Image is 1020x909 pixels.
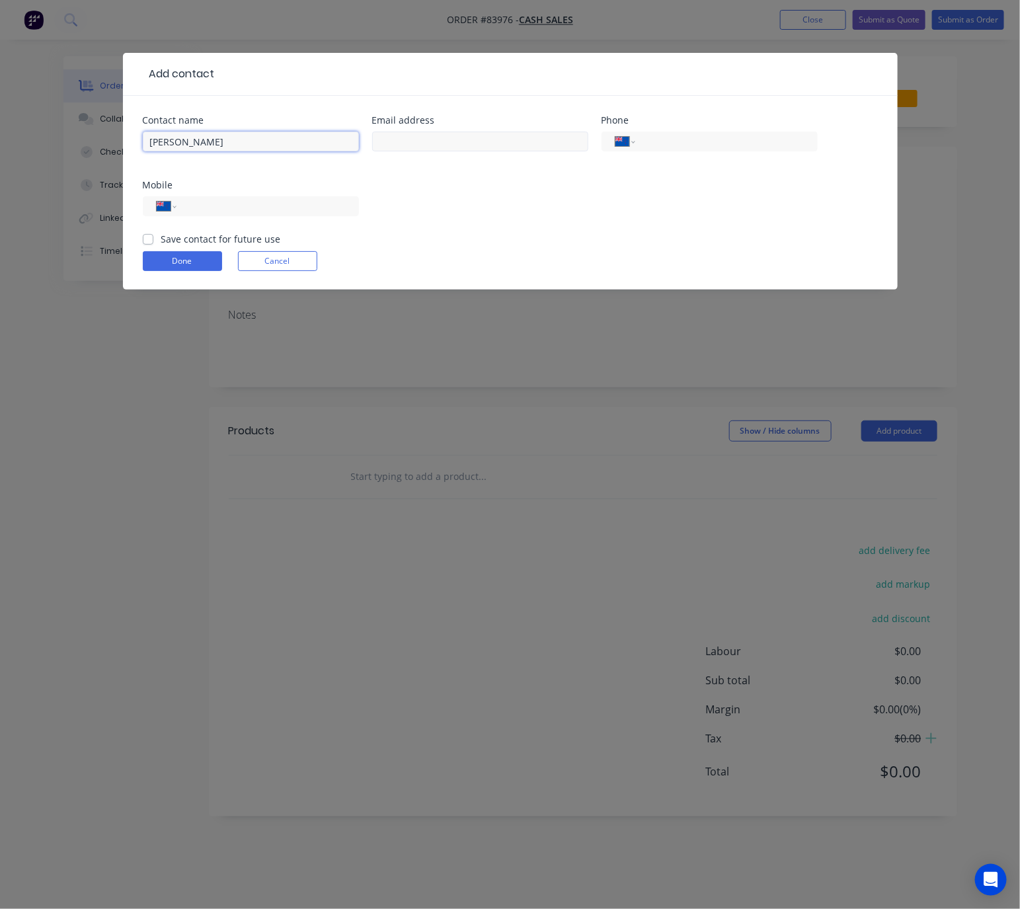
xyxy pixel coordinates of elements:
div: Email address [372,116,588,125]
label: Save contact for future use [161,232,281,246]
div: Open Intercom Messenger [975,864,1007,896]
button: Done [143,251,222,271]
div: Contact name [143,116,359,125]
div: Phone [602,116,818,125]
div: Add contact [143,66,215,82]
button: Cancel [238,251,317,271]
div: Mobile [143,180,359,190]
